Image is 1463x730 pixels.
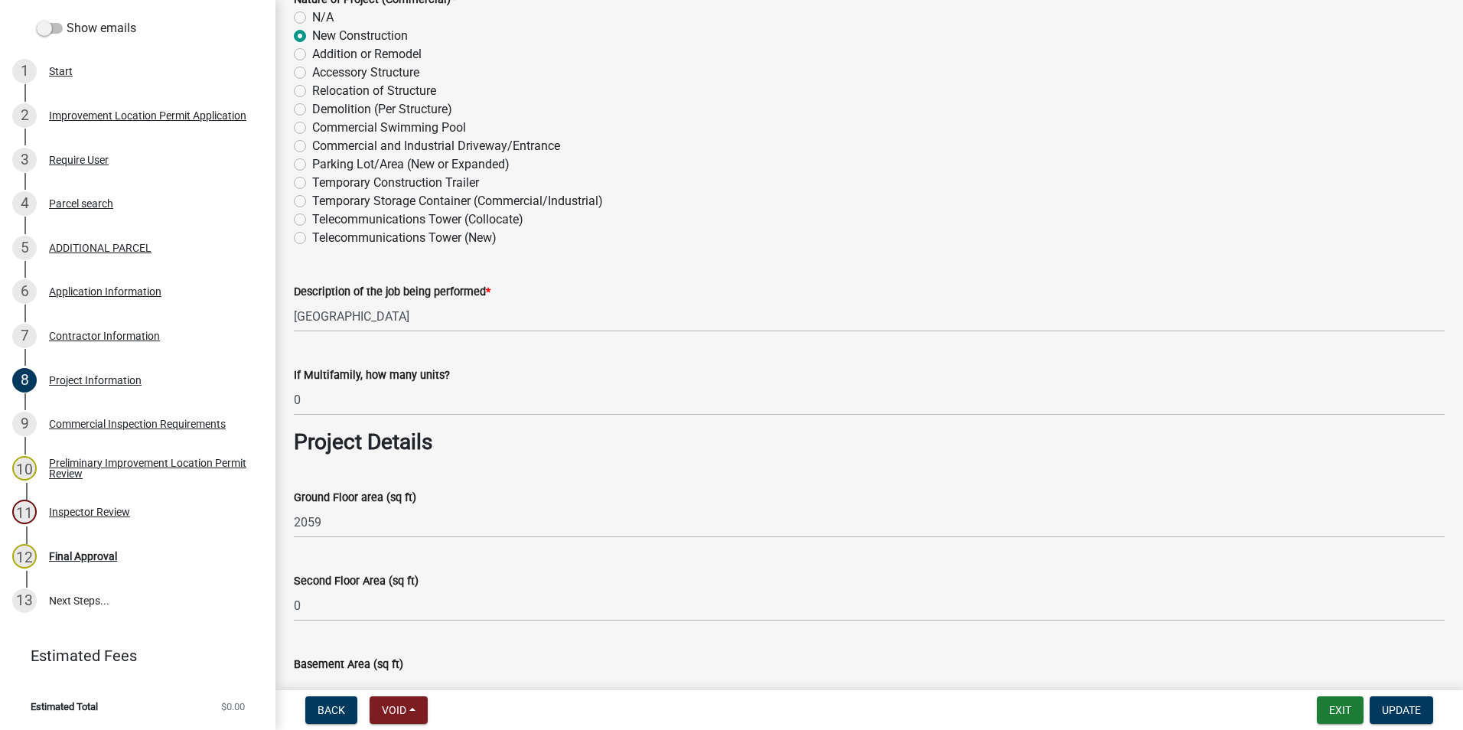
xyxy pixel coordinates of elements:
span: Estimated Total [31,702,98,712]
div: 1 [12,59,37,83]
label: N/A [312,8,334,27]
div: 12 [12,544,37,569]
label: Temporary Construction Trailer [312,174,479,192]
label: Ground Floor area (sq ft) [294,493,416,504]
label: Commercial and Industrial Driveway/Entrance [312,137,560,155]
div: 13 [12,588,37,613]
div: 9 [12,412,37,436]
label: If Multifamily, how many units? [294,370,450,381]
strong: Project Details [294,429,432,455]
div: 8 [12,368,37,393]
label: Accessory Structure [312,64,419,82]
label: Description of the job being performed [294,287,490,298]
label: Relocation of Structure [312,82,436,100]
label: Show emails [37,19,136,37]
label: Parking Lot/Area (New or Expanded) [312,155,510,174]
div: Commercial Inspection Requirements [49,419,226,429]
label: Commercial Swimming Pool [312,119,466,137]
div: Require User [49,155,109,165]
div: Application Information [49,286,161,297]
label: Basement Area (sq ft) [294,660,403,670]
span: Back [318,704,345,716]
label: Telecommunications Tower (Collocate) [312,210,523,229]
button: Exit [1317,696,1364,724]
div: 3 [12,148,37,172]
div: Parcel search [49,198,113,209]
label: New Construction [312,27,408,45]
div: 6 [12,279,37,304]
div: Contractor Information [49,331,160,341]
button: Void [370,696,428,724]
button: Back [305,696,357,724]
a: Estimated Fees [12,640,251,671]
span: $0.00 [221,702,245,712]
div: Inspector Review [49,507,130,517]
div: 4 [12,191,37,216]
div: 5 [12,236,37,260]
label: Demolition (Per Structure) [312,100,452,119]
div: Preliminary Improvement Location Permit Review [49,458,251,479]
div: 10 [12,456,37,481]
span: Update [1382,704,1421,716]
div: Start [49,66,73,77]
div: Project Information [49,375,142,386]
div: 11 [12,500,37,524]
div: ADDITIONAL PARCEL [49,243,152,253]
span: Void [382,704,406,716]
div: Final Approval [49,551,117,562]
label: Second Floor Area (sq ft) [294,576,419,587]
label: Telecommunications Tower (New) [312,229,497,247]
button: Update [1370,696,1433,724]
div: Improvement Location Permit Application [49,110,246,121]
div: 2 [12,103,37,128]
div: 7 [12,324,37,348]
label: Temporary Storage Container (Commercial/Industrial) [312,192,603,210]
label: Addition or Remodel [312,45,422,64]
